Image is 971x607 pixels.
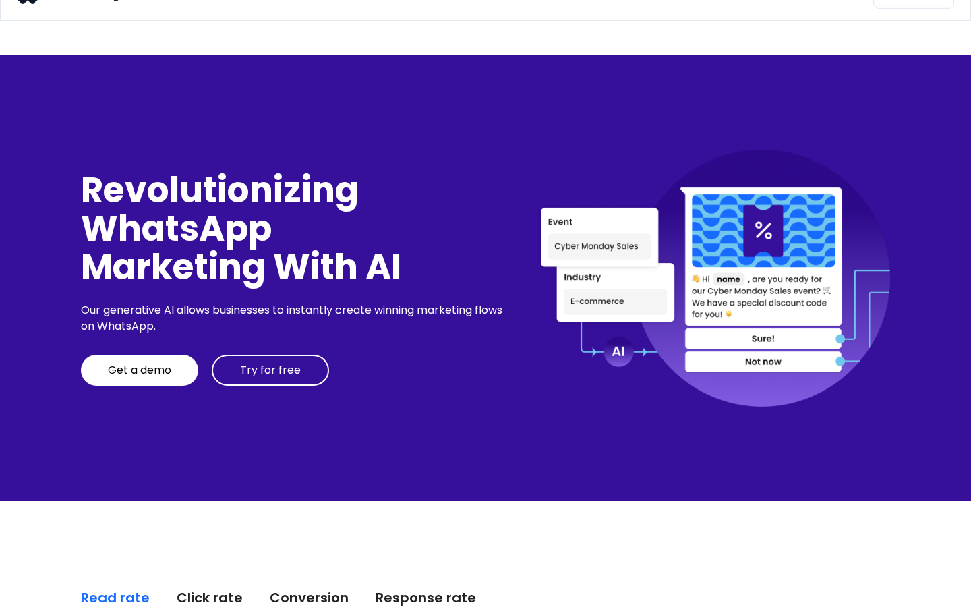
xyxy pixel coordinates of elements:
aside: Language selected: English [13,583,81,602]
div: Read rate [81,588,150,607]
ul: Language list [27,583,81,602]
a: Try for free [212,355,329,386]
div: Click rate [177,588,243,607]
div: Conversion [270,588,349,607]
div: Revolutionizing WhatsApp Marketing With AI [81,171,507,287]
div: Get a demo [108,364,171,377]
div: Response rate [376,588,476,607]
a: Get a demo [81,355,198,386]
div: Our generative AI allows businesses to instantly create winning marketing flows on WhatsApp. [81,302,507,335]
div: Try for free [240,364,301,377]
